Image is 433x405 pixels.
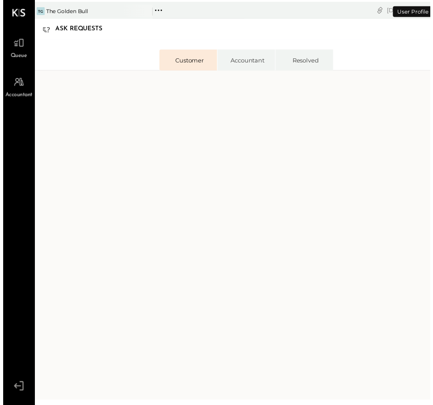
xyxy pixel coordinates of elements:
li: Resolved [276,50,335,71]
div: TG [34,7,42,15]
div: Ask Requests [53,22,110,37]
span: Accountant [2,93,30,101]
div: Customer [168,57,211,65]
div: copy link [378,5,387,15]
a: Accountant [0,75,31,101]
a: Queue [0,35,31,61]
div: The Golden Bull [43,7,86,15]
div: Accountant [226,57,269,65]
span: Queue [8,53,24,61]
